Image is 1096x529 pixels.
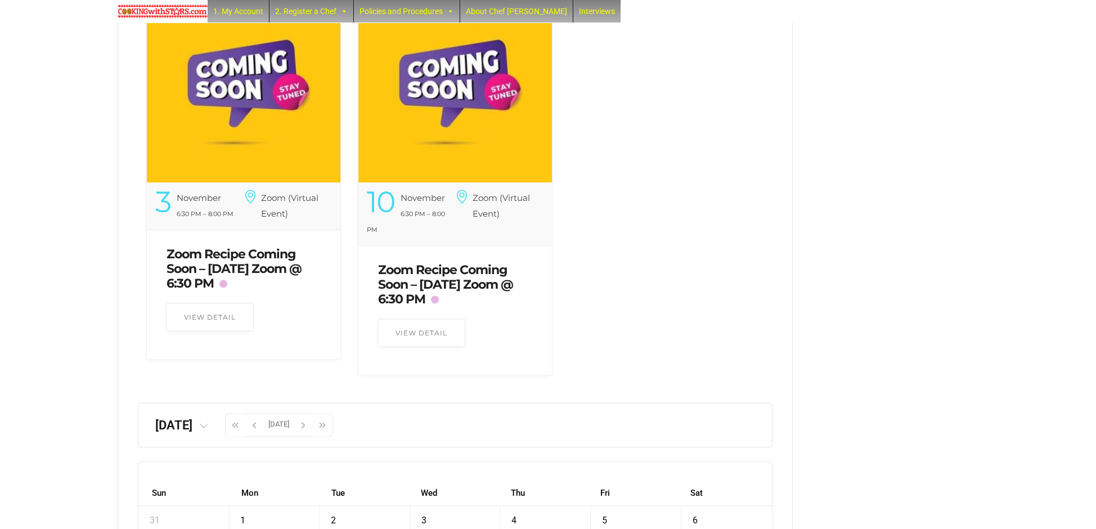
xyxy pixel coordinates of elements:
[155,206,244,222] div: 6:30 PM – 8:00 PM
[150,484,168,502] a: Sunday
[264,413,294,437] button: [DATE]
[261,190,318,221] h6: Zoom (Virtual Event)
[239,484,260,502] a: Monday
[166,303,254,331] a: View Detail
[419,484,439,502] a: Wednesday
[245,413,264,437] button: Previous month
[367,190,394,213] div: 10
[225,413,245,437] button: Previous year
[378,262,513,307] a: Zoom Recipe Coming Soon – [DATE] Zoom @ 6:30 PM
[294,413,313,437] button: Next month
[509,484,527,502] a: Thursday
[688,484,705,502] a: Saturday
[177,190,221,205] div: November
[329,484,347,502] a: Tuesday
[401,190,445,205] div: November
[167,246,302,292] a: Zoom Recipe Coming Soon – [DATE] Zoom @ 6:30 PM
[367,206,455,237] div: 6:30 PM – 8:00 PM
[313,413,333,437] button: Next year
[378,319,465,347] a: View Detail
[155,190,170,213] div: 3
[155,418,214,432] h2: [DATE]
[598,484,612,502] a: Friday
[473,190,530,221] h6: Zoom (Virtual Event)
[118,5,208,18] img: Chef Paula's Cooking With Stars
